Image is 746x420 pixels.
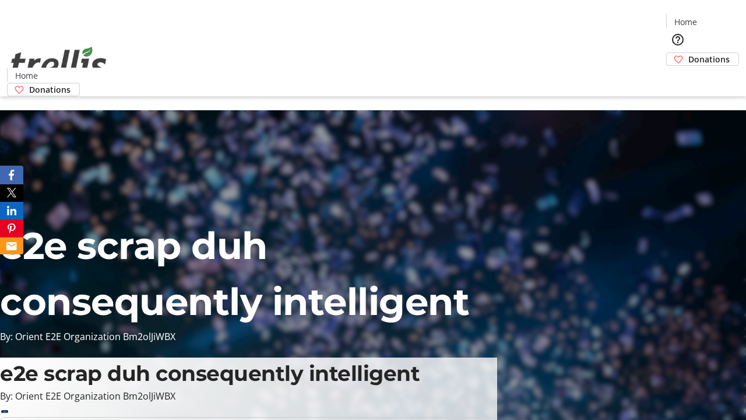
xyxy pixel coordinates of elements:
span: Donations [29,83,71,96]
a: Donations [7,83,80,96]
span: Home [15,69,38,82]
span: Home [674,16,697,28]
a: Donations [666,52,739,66]
button: Cart [666,66,689,89]
button: Help [666,28,689,51]
a: Home [667,16,704,28]
span: Donations [688,53,730,65]
img: Orient E2E Organization Bm2olJiWBX's Logo [7,34,111,92]
a: Home [8,69,45,82]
